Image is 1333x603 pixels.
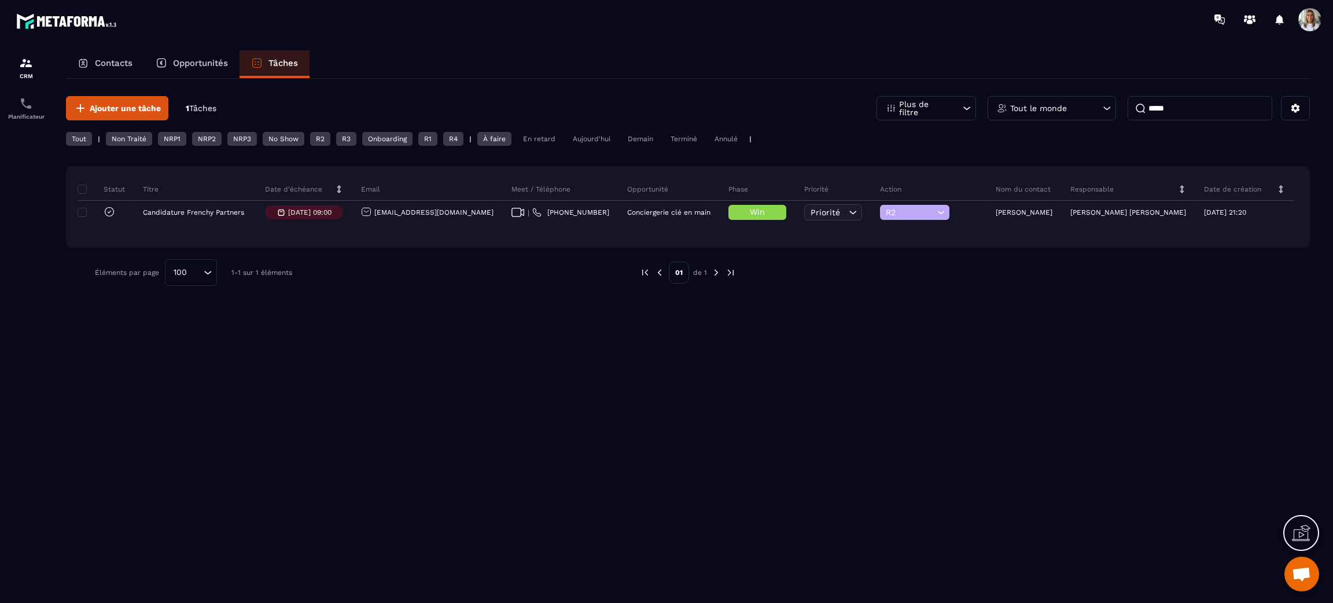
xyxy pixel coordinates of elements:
[443,132,463,146] div: R4
[567,132,616,146] div: Aujourd'hui
[3,73,49,79] p: CRM
[336,132,356,146] div: R3
[158,132,186,146] div: NRP1
[750,207,765,216] span: Win
[66,96,168,120] button: Ajouter une tâche
[3,88,49,128] a: schedulerschedulerPlanificateur
[231,269,292,277] p: 1-1 sur 1 éléments
[268,58,298,68] p: Tâches
[173,58,228,68] p: Opportunités
[19,97,33,111] img: scheduler
[16,10,120,32] img: logo
[622,132,659,146] div: Demain
[143,208,244,216] p: Candidature Frenchy Partners
[749,135,752,143] p: |
[19,56,33,70] img: formation
[532,208,609,217] a: [PHONE_NUMBER]
[192,132,222,146] div: NRP2
[227,132,257,146] div: NRP3
[469,135,472,143] p: |
[95,58,132,68] p: Contacts
[1204,208,1246,216] p: [DATE] 21:20
[711,267,721,278] img: next
[1070,208,1186,216] p: [PERSON_NAME] [PERSON_NAME]
[726,267,736,278] img: next
[144,50,240,78] a: Opportunités
[880,185,901,194] p: Action
[627,208,710,216] p: Conciergerie clé en main
[66,132,92,146] div: Tout
[1204,185,1261,194] p: Date de création
[240,50,310,78] a: Tâches
[665,132,703,146] div: Terminé
[511,185,570,194] p: Meet / Téléphone
[95,269,159,277] p: Éléments par page
[517,132,561,146] div: En retard
[90,102,161,114] span: Ajouter une tâche
[310,132,330,146] div: R2
[477,132,511,146] div: À faire
[528,208,529,217] span: |
[811,208,840,217] span: Priorité
[98,135,100,143] p: |
[996,208,1052,216] p: [PERSON_NAME]
[361,185,380,194] p: Email
[627,185,668,194] p: Opportunité
[709,132,743,146] div: Annulé
[654,267,665,278] img: prev
[1284,557,1319,591] div: Ouvrir le chat
[106,132,152,146] div: Non Traité
[669,262,689,284] p: 01
[886,208,934,217] span: R2
[899,100,950,116] p: Plus de filtre
[263,132,304,146] div: No Show
[186,103,216,114] p: 1
[1070,185,1114,194] p: Responsable
[3,113,49,120] p: Planificateur
[728,185,748,194] p: Phase
[191,266,201,279] input: Search for option
[1010,104,1067,112] p: Tout le monde
[189,104,216,113] span: Tâches
[288,208,332,216] p: [DATE] 09:00
[143,185,159,194] p: Titre
[362,132,413,146] div: Onboarding
[693,268,707,277] p: de 1
[170,266,191,279] span: 100
[265,185,322,194] p: Date d’échéance
[165,259,217,286] div: Search for option
[66,50,144,78] a: Contacts
[996,185,1051,194] p: Nom du contact
[80,185,125,194] p: Statut
[640,267,650,278] img: prev
[418,132,437,146] div: R1
[3,47,49,88] a: formationformationCRM
[804,185,828,194] p: Priorité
